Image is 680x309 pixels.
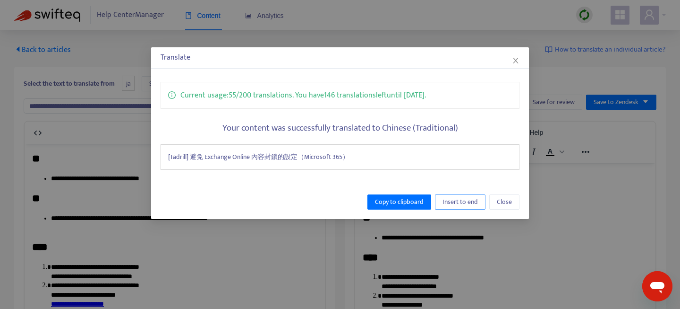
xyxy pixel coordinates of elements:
[180,89,426,101] p: Current usage: 55 / 200 translations . You have 146 translations left until [DATE] .
[168,89,176,99] span: info-circle
[435,194,485,210] button: Insert to end
[512,57,519,64] span: close
[161,52,519,63] div: Translate
[642,271,672,301] iframe: 開啟傳訊視窗按鈕
[489,194,519,210] button: Close
[497,197,512,207] span: Close
[161,123,519,134] h5: Your content was successfully translated to Chinese (Traditional)
[375,197,424,207] span: Copy to clipboard
[367,194,431,210] button: Copy to clipboard
[161,144,519,170] div: [Tadrill] 避免 Exchange Online 內容封鎖的設定（Microsoft 365）
[442,197,478,207] span: Insert to end
[510,55,521,66] button: Close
